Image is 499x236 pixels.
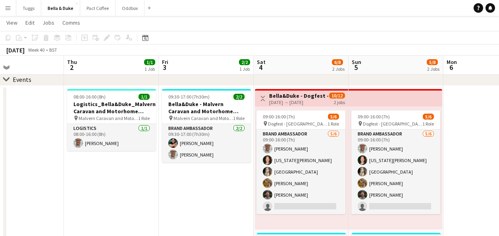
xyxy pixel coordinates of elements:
span: View [6,19,17,26]
div: BST [49,47,57,53]
button: Tuggs [16,0,41,16]
span: Week 40 [26,47,46,53]
a: Jobs [39,17,58,28]
button: Bella & Duke [41,0,80,16]
a: View [3,17,21,28]
a: Edit [22,17,38,28]
span: Jobs [42,19,54,26]
button: Oddbox [116,0,144,16]
a: Comms [59,17,83,28]
div: Events [13,75,31,83]
span: Comms [62,19,80,26]
button: Pact Coffee [80,0,116,16]
span: Edit [25,19,35,26]
div: [DATE] [6,46,25,54]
